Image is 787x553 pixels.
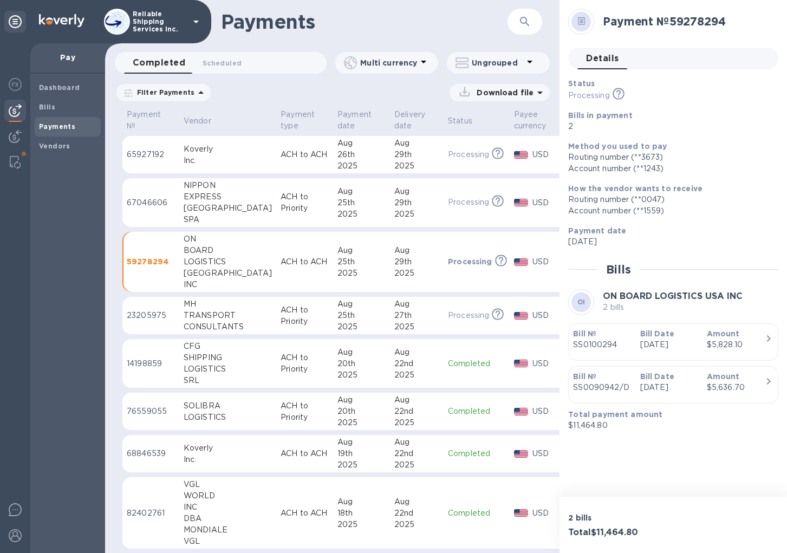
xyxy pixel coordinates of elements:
[281,400,329,423] p: ACH to Priority
[573,339,631,350] p: SS0100294
[127,406,175,417] p: 76559055
[532,310,560,321] p: USD
[394,310,439,321] div: 27th
[448,508,505,519] p: Completed
[133,88,194,97] p: Filter Payments
[39,83,80,92] b: Dashboard
[568,90,609,101] p: Processing
[127,109,175,132] span: Payment №
[640,382,698,393] p: [DATE]
[568,121,770,132] p: 2
[394,417,439,428] div: 2025
[184,245,272,256] div: BOARD
[133,55,185,70] span: Completed
[394,298,439,310] div: Aug
[184,279,272,290] div: INC
[586,51,619,66] span: Details
[39,52,96,63] p: Pay
[127,310,175,321] p: 23205975
[337,508,386,519] div: 18th
[281,304,329,327] p: ACH to Priority
[184,479,272,490] div: VGL
[448,448,505,459] p: Completed
[184,180,272,191] div: NIPPON
[337,298,386,310] div: Aug
[337,310,386,321] div: 25th
[532,256,560,268] p: USD
[337,209,386,220] div: 2025
[394,245,439,256] div: Aug
[127,197,175,209] p: 67046606
[184,321,272,333] div: CONSULTANTS
[394,256,439,268] div: 29th
[394,160,439,172] div: 2025
[281,448,329,459] p: ACH to ACH
[184,502,272,513] div: INC
[603,15,770,28] h2: Payment № 59278294
[337,138,386,149] div: Aug
[184,352,272,363] div: SHIPPING
[4,11,26,32] div: Unpin categories
[127,149,175,160] p: 65927192
[184,443,272,454] div: Koverly
[394,149,439,160] div: 29th
[337,448,386,459] div: 19th
[568,512,669,523] p: 2 bills
[394,268,439,279] div: 2025
[448,197,489,208] p: Processing
[394,459,439,471] div: 2025
[573,329,596,338] b: Bill №
[394,394,439,406] div: Aug
[394,109,439,132] span: Delivery date
[394,496,439,508] div: Aug
[573,382,631,393] p: SS0090942/D
[640,329,674,338] b: Bill Date
[281,508,329,519] p: ACH to ACH
[39,122,75,131] b: Payments
[573,372,596,381] b: Bill №
[184,310,272,321] div: TRANSPORT
[514,450,529,458] img: USD
[603,291,743,301] b: ON BOARD LOGISTICS USA INC
[184,191,272,203] div: EXPRESS
[337,347,386,358] div: Aug
[394,437,439,448] div: Aug
[184,268,272,279] div: [GEOGRAPHIC_DATA]
[514,258,529,266] img: USD
[337,256,386,268] div: 25th
[514,109,561,132] span: Payee currency
[568,142,667,151] b: Method you used to pay
[514,312,529,320] img: USD
[184,363,272,375] div: LOGISTICS
[394,508,439,519] div: 22nd
[221,10,478,33] h1: Payments
[337,406,386,417] div: 20th
[337,268,386,279] div: 2025
[184,233,272,245] div: ON
[281,352,329,375] p: ACH to Priority
[39,14,84,27] img: Logo
[448,115,472,127] p: Status
[184,524,272,536] div: MONDIALE
[394,406,439,417] div: 22nd
[337,149,386,160] div: 26th
[337,519,386,530] div: 2025
[394,186,439,197] div: Aug
[568,410,662,419] b: Total payment amount
[568,163,770,174] div: Account number (**1243)
[448,358,505,369] p: Completed
[337,109,372,132] p: Payment date
[394,519,439,530] div: 2025
[514,109,547,132] p: Payee currency
[127,109,161,132] p: Payment №
[640,339,698,350] p: [DATE]
[394,369,439,381] div: 2025
[281,109,315,132] p: Payment type
[184,341,272,352] div: CFG
[472,87,534,98] p: Download file
[203,57,242,69] span: Scheduled
[568,420,770,431] p: $11,464.80
[337,369,386,381] div: 2025
[337,459,386,471] div: 2025
[394,448,439,459] div: 22nd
